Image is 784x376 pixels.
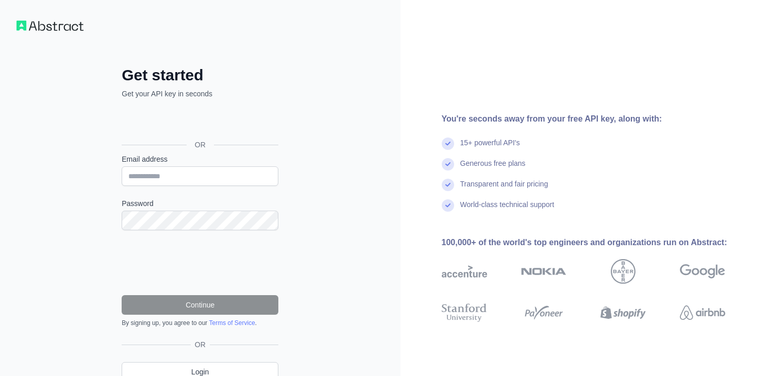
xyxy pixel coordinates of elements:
button: Continue [122,295,278,315]
img: airbnb [680,301,725,324]
div: World-class technical support [460,199,555,220]
img: check mark [442,199,454,212]
img: accenture [442,259,487,284]
img: check mark [442,158,454,170]
img: bayer [611,259,636,284]
img: check mark [442,138,454,150]
iframe: reCAPTCHA [122,243,278,283]
iframe: Sign in with Google Button [116,110,281,133]
p: Get your API key in seconds [122,89,278,99]
span: OR [187,140,214,150]
div: By signing up, you agree to our . [122,319,278,327]
img: payoneer [521,301,566,324]
div: Generous free plans [460,158,526,179]
img: nokia [521,259,566,284]
a: Terms of Service [209,319,255,327]
label: Password [122,198,278,209]
div: 15+ powerful API's [460,138,520,158]
label: Email address [122,154,278,164]
img: check mark [442,179,454,191]
h2: Get started [122,66,278,84]
span: OR [191,339,210,350]
img: google [680,259,725,284]
div: You're seconds away from your free API key, along with: [442,113,758,125]
img: shopify [600,301,646,324]
div: 100,000+ of the world's top engineers and organizations run on Abstract: [442,236,758,249]
div: Transparent and fair pricing [460,179,548,199]
img: Workflow [16,21,84,31]
img: stanford university [442,301,487,324]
